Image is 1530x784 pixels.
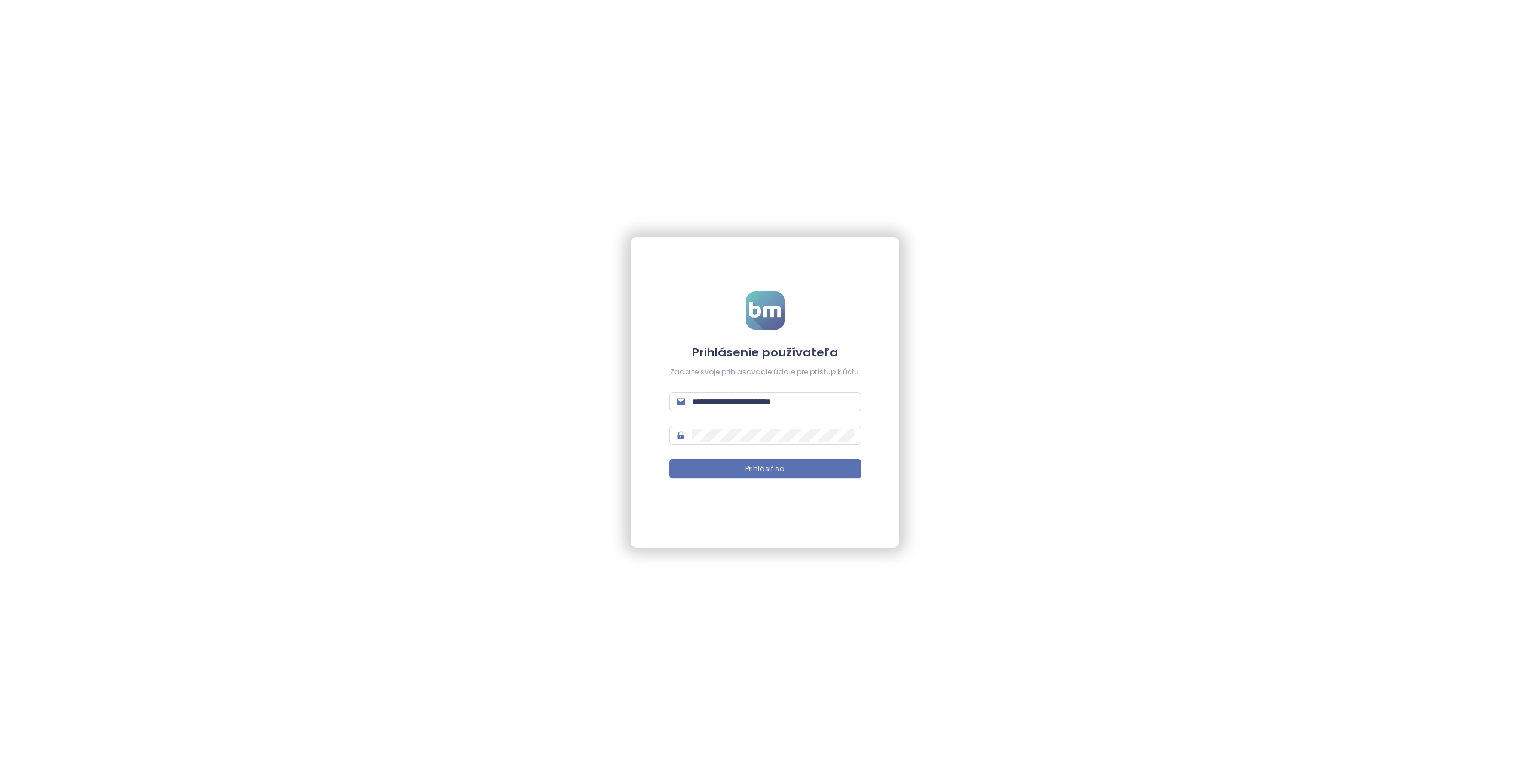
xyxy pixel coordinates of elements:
[746,291,785,330] img: logo
[669,344,861,361] h4: Prihlásenie používateľa
[677,431,685,439] span: lock
[669,367,861,378] div: Zadajte svoje prihlasovacie údaje pre prístup k účtu.
[677,398,685,406] span: mail
[745,463,785,475] span: Prihlásiť sa
[669,459,861,478] button: Prihlásiť sa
